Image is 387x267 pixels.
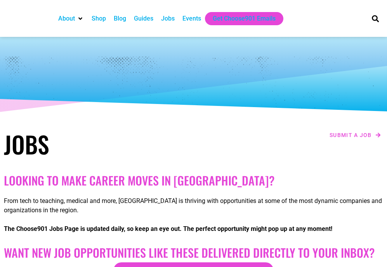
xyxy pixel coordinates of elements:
h2: Want New Job Opportunities like these Delivered Directly to your Inbox? [4,246,383,260]
a: Shop [92,14,106,23]
nav: Main nav [54,12,361,25]
p: From tech to teaching, medical and more, [GEOGRAPHIC_DATA] is thriving with opportunities at some... [4,196,383,215]
a: Events [182,14,201,23]
strong: The Choose901 Jobs Page is updated daily, so keep an eye out. The perfect opportunity might pop u... [4,225,332,232]
div: Search [369,12,382,25]
a: Guides [134,14,153,23]
h2: Looking to make career moves in [GEOGRAPHIC_DATA]? [4,173,383,187]
span: Submit a job [330,132,372,138]
a: Blog [114,14,126,23]
a: Jobs [161,14,175,23]
a: Submit a job [327,130,383,140]
a: About [58,14,75,23]
div: About [54,12,88,25]
a: Get Choose901 Emails [213,14,276,23]
h1: Jobs [4,130,190,158]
